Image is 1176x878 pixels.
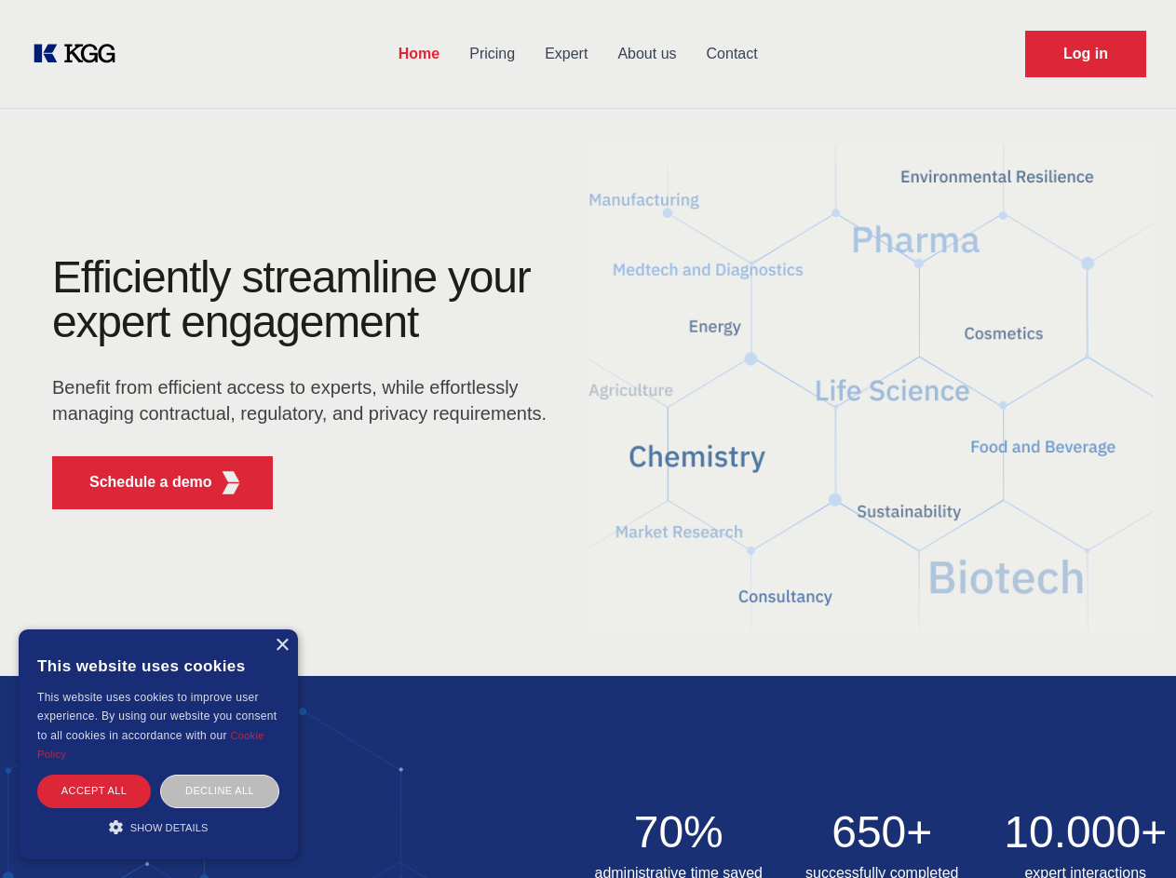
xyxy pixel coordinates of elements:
div: Close [275,639,289,653]
h2: 70% [588,810,770,855]
span: Show details [130,822,209,833]
a: Contact [692,30,773,78]
img: KGG Fifth Element RED [220,471,243,494]
a: Cookie Policy [37,730,264,760]
button: Schedule a demoKGG Fifth Element RED [52,456,273,509]
a: Pricing [454,30,530,78]
p: Schedule a demo [89,471,212,493]
div: Decline all [160,775,279,807]
span: This website uses cookies to improve user experience. By using our website you consent to all coo... [37,691,277,742]
h1: Efficiently streamline your expert engagement [52,255,559,344]
a: About us [602,30,691,78]
a: Home [384,30,454,78]
h2: 650+ [791,810,973,855]
p: Benefit from efficient access to experts, while effortlessly managing contractual, regulatory, an... [52,374,559,426]
img: KGG Fifth Element RED [588,121,1155,657]
a: KOL Knowledge Platform: Talk to Key External Experts (KEE) [30,39,130,69]
div: This website uses cookies [37,643,279,688]
a: Expert [530,30,602,78]
div: Show details [37,817,279,836]
a: Request Demo [1025,31,1146,77]
div: Accept all [37,775,151,807]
